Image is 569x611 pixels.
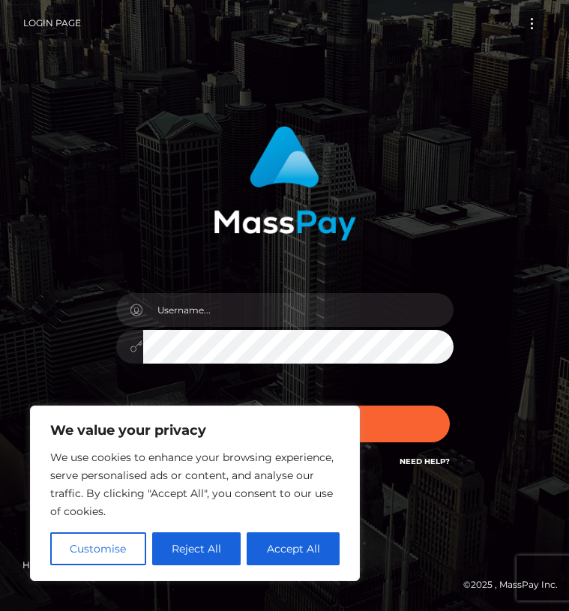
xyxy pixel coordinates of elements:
button: Customise [50,532,146,565]
button: Reject All [152,532,241,565]
p: We use cookies to enhance your browsing experience, serve personalised ads or content, and analys... [50,448,340,520]
div: © 2025 , MassPay Inc. [11,577,558,593]
div: We value your privacy [30,406,360,581]
a: Login Page [23,7,81,39]
p: We value your privacy [50,421,340,439]
img: MassPay Login [214,126,356,241]
a: Need Help? [400,457,450,466]
input: Username... [143,293,454,327]
button: Accept All [247,532,340,565]
button: Toggle navigation [518,13,546,34]
a: Homepage [16,553,83,577]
